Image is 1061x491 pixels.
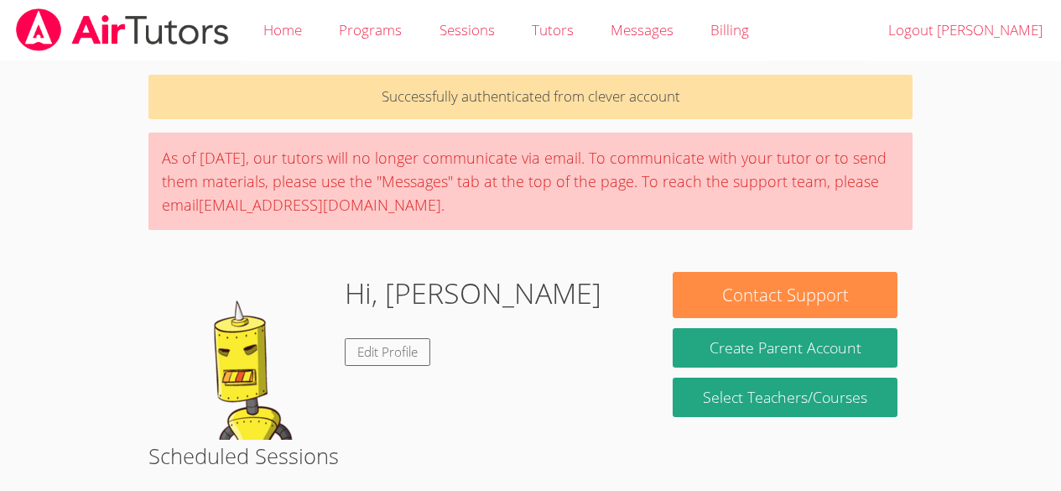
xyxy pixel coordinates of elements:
h2: Scheduled Sessions [148,440,913,472]
img: default.png [164,272,331,440]
button: Contact Support [673,272,897,318]
a: Edit Profile [345,338,430,366]
p: Successfully authenticated from clever account [148,75,913,119]
h1: Hi, [PERSON_NAME] [345,272,601,315]
div: As of [DATE], our tutors will no longer communicate via email. To communicate with your tutor or ... [148,133,913,230]
a: Select Teachers/Courses [673,378,897,417]
span: Messages [611,20,674,39]
img: airtutors_banner-c4298cdbf04f3fff15de1276eac7730deb9818008684d7c2e4769d2f7ddbe033.png [14,8,231,51]
button: Create Parent Account [673,328,897,368]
